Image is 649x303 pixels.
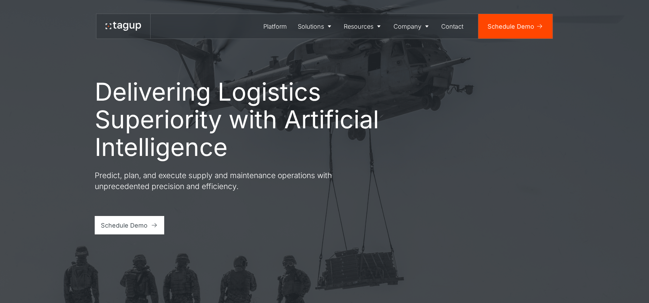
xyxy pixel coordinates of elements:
a: Contact [436,14,469,39]
div: Schedule Demo [101,221,148,230]
div: Resources [344,22,373,31]
div: Schedule Demo [488,22,534,31]
a: Platform [258,14,293,39]
div: Company [393,22,421,31]
div: Solutions [298,22,324,31]
a: Schedule Demo [95,216,165,234]
a: Schedule Demo [478,14,553,39]
a: Company [388,14,436,39]
p: Predict, plan, and execute supply and maintenance operations with unprecedented precision and eff... [95,170,340,191]
h1: Delivering Logistics Superiority with Artificial Intelligence [95,78,381,161]
div: Contact [441,22,463,31]
div: Platform [263,22,287,31]
a: Solutions [292,14,339,39]
a: Resources [339,14,388,39]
